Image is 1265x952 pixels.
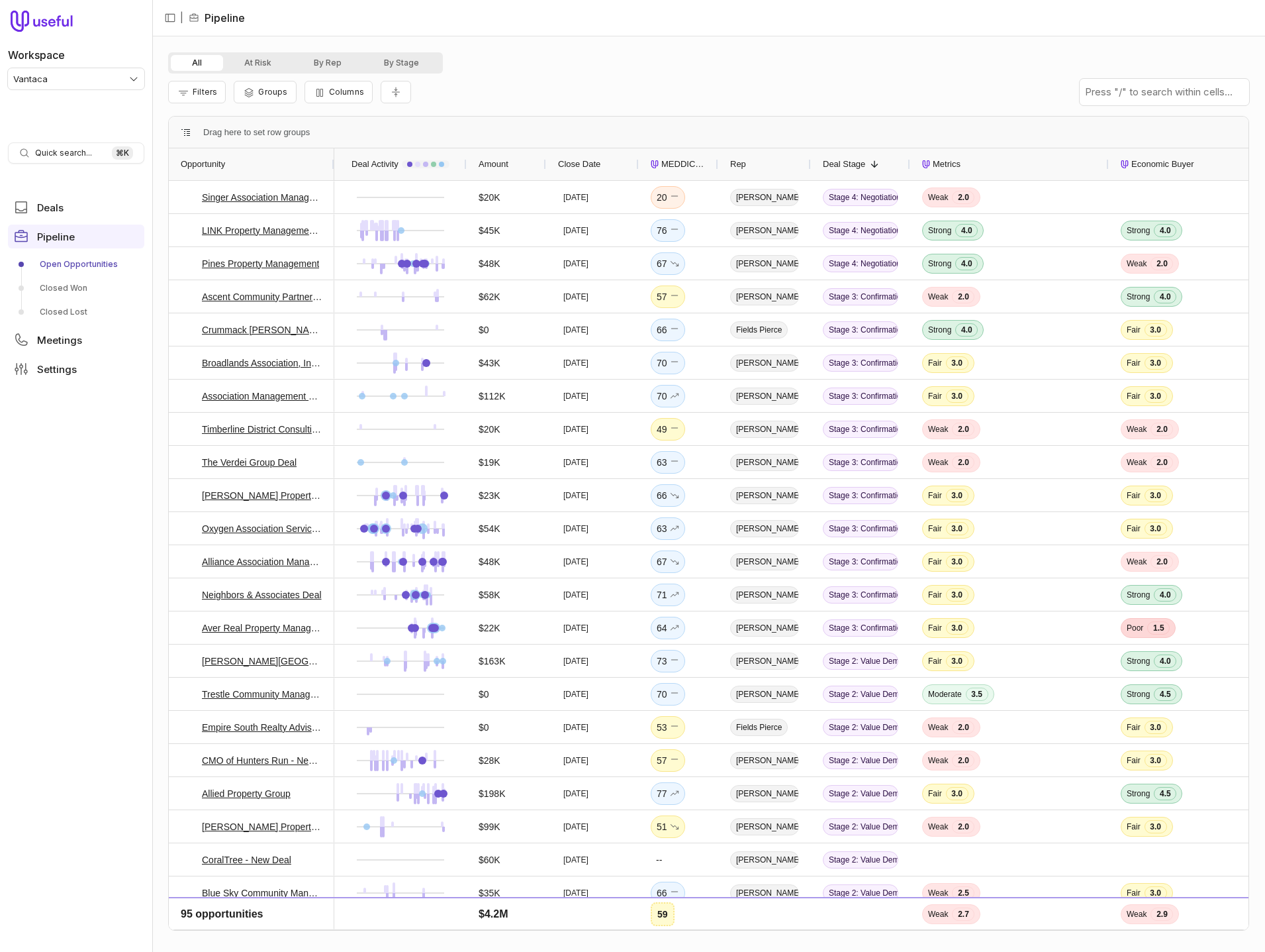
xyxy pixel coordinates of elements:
a: [PERSON_NAME] Property Management Deal [202,819,322,835]
span: 3.0 [1145,489,1167,502]
span: [PERSON_NAME] [730,288,799,305]
span: Strong [1127,291,1150,302]
span: 2.0 [1150,423,1173,436]
span: Groups [258,87,287,97]
time: [DATE] [563,888,588,898]
span: Stage 3: Confirmation [823,454,898,471]
div: $43K [479,355,500,371]
a: Aver Real Property Management - New Deal [202,620,322,636]
span: Fair [928,391,942,401]
div: $60K [479,852,500,868]
span: No change [670,885,679,901]
span: No change [670,322,679,338]
button: All [171,55,223,71]
span: Deal Stage [823,156,865,172]
span: Fields Pierce [730,719,788,736]
div: Row Groups [203,125,310,140]
time: [DATE] [563,556,588,567]
span: [PERSON_NAME] [730,487,799,504]
span: Stage 2: Value Demonstration [823,918,898,935]
span: 3.0 [946,489,968,502]
span: [PERSON_NAME] [730,619,799,637]
span: 4.0 [1154,588,1176,602]
div: $20K [479,421,500,437]
a: Blue Sky Community Management, LLC Deal [202,885,322,901]
div: $22K [479,620,500,636]
div: 63 [657,454,679,470]
div: 66 [657,885,679,901]
span: [PERSON_NAME] [730,388,799,405]
span: 3.0 [946,588,968,602]
span: 2.0 [1150,920,1173,933]
div: $20K [479,189,500,205]
div: $35K [479,885,500,901]
span: | [180,10,183,26]
div: 27 [657,918,679,934]
span: [PERSON_NAME] [730,653,799,670]
span: Fair [928,590,942,600]
div: 64 [657,620,679,636]
div: $0 [479,322,489,338]
span: Columns [329,87,364,97]
span: Fair [1127,888,1141,898]
a: Alliance Association Management Deal [202,554,322,570]
div: 76 [657,223,679,238]
time: [DATE] [563,788,588,799]
div: $45K [479,223,500,238]
span: 2.0 [1150,257,1173,270]
span: 2.0 [952,754,974,767]
span: Settings [37,364,77,374]
span: [PERSON_NAME] [730,354,799,372]
button: Group Pipeline [234,81,296,103]
span: 3.0 [1145,754,1167,767]
span: Fair [928,788,942,799]
span: Close Date [558,156,600,172]
span: [PERSON_NAME] [730,686,799,703]
time: [DATE] [563,457,588,468]
a: Crummack [PERSON_NAME] Deal [202,322,322,338]
span: [PERSON_NAME] [730,752,799,769]
span: Fair [928,656,942,666]
span: Strong [1127,225,1150,236]
time: [DATE] [563,755,588,766]
span: 2.0 [952,191,974,204]
span: No change [670,686,679,702]
a: Allied Property Group [202,786,291,802]
a: Association Management Group, Inc. Deal [202,388,322,404]
span: 4.0 [1154,655,1176,668]
span: Weak [1127,424,1147,435]
span: Stage 3: Confirmation [823,388,898,405]
span: [PERSON_NAME] [730,222,799,239]
span: 4.5 [1154,787,1176,800]
a: [PERSON_NAME][GEOGRAPHIC_DATA] - New Deal [202,653,322,669]
span: Fair [1127,722,1141,733]
div: $56K [479,918,500,934]
span: Weak [1127,556,1147,567]
time: [DATE] [563,523,588,534]
span: 4.0 [1154,290,1176,303]
div: -- [656,852,662,868]
span: 3.0 [946,555,968,568]
a: Closed Won [8,278,144,299]
button: At Risk [223,55,293,71]
span: Deal Activity [351,156,398,172]
span: 3.0 [946,621,968,635]
a: LINK Property Management - New Deal [202,223,322,238]
div: $0 [479,686,489,702]
span: Fair [1127,821,1141,832]
span: Stage 2: Value Demonstration [823,686,898,703]
div: 20 [657,189,679,205]
span: Fair [1127,523,1141,534]
span: 2.0 [1150,555,1173,568]
span: Fair [1127,490,1141,501]
span: No change [670,223,679,238]
span: Strong [1127,689,1150,700]
span: Stage 2: Value Demonstration [823,818,898,835]
span: Stage 2: Value Demonstration [823,719,898,736]
span: MEDDICC Score [661,156,706,172]
span: 3.0 [1145,390,1167,403]
span: No change [670,918,679,934]
span: Fair [928,490,942,501]
div: 57 [657,753,679,768]
span: 4.0 [955,257,978,270]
